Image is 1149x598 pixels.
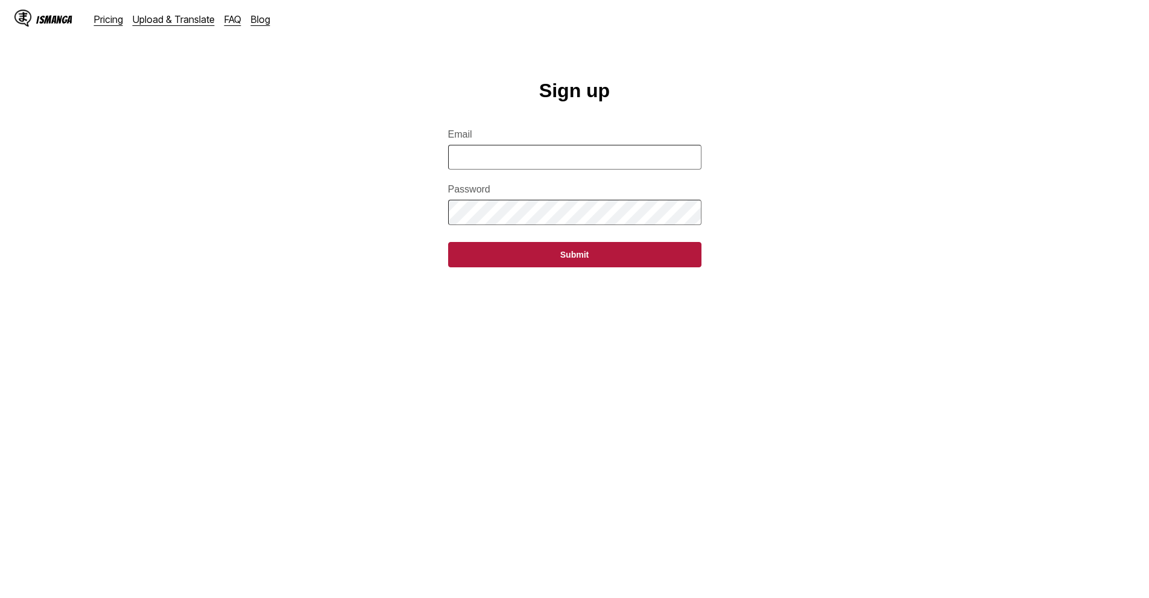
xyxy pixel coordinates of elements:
div: IsManga [36,14,72,25]
a: IsManga LogoIsManga [14,10,94,29]
button: Submit [448,242,701,267]
a: Pricing [94,13,123,25]
h1: Sign up [539,80,610,102]
label: Email [448,129,701,140]
a: FAQ [224,13,241,25]
a: Upload & Translate [133,13,215,25]
img: IsManga Logo [14,10,31,27]
label: Password [448,184,701,195]
a: Blog [251,13,270,25]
